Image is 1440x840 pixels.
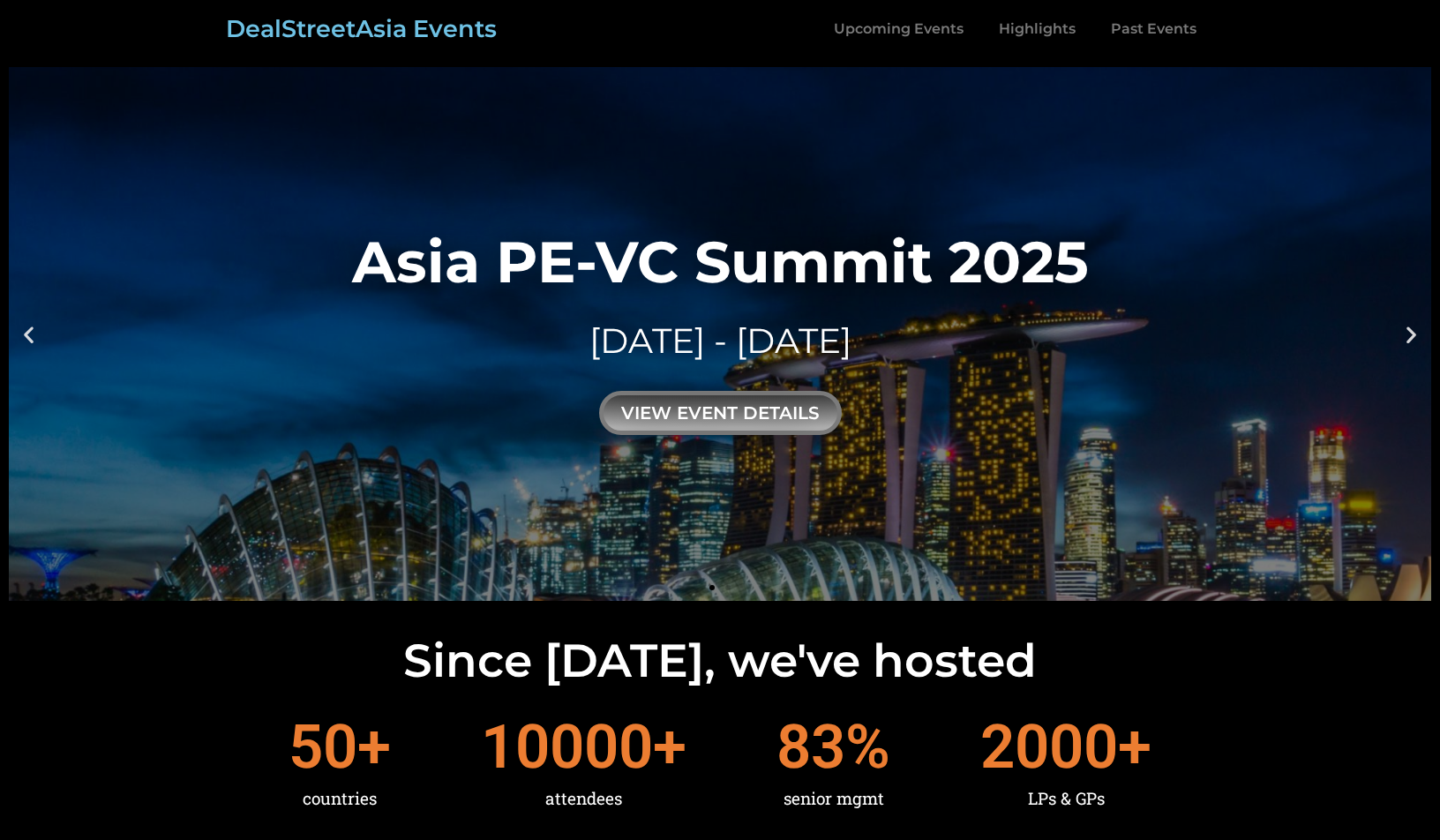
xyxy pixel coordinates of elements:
div: Previous slide [18,323,40,345]
a: Asia PE-VC Summit 2025[DATE] - [DATE]view event details [9,67,1431,601]
div: Asia PE-VC Summit 2025 [352,233,1089,290]
div: LPs & GPs [980,777,1151,820]
div: senior mgmt [776,777,890,820]
a: Highlights [981,9,1093,49]
span: Go to slide 1 [709,585,715,590]
div: countries [289,777,391,820]
span: 50 [289,716,357,777]
div: [DATE] - [DATE] [352,317,1089,365]
span: Go to slide 2 [725,585,731,590]
span: + [1118,716,1151,777]
div: view event details [599,391,842,435]
a: DealStreetAsia Events [226,14,497,43]
h2: Since [DATE], we've hosted [9,638,1431,684]
span: % [845,716,890,777]
span: 2000 [980,716,1118,777]
span: 10000 [481,716,653,777]
span: 83 [776,716,845,777]
div: attendees [481,777,686,820]
div: Next slide [1400,323,1422,345]
a: Upcoming Events [816,9,981,49]
span: + [653,716,686,777]
span: + [357,716,391,777]
a: Past Events [1093,9,1214,49]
